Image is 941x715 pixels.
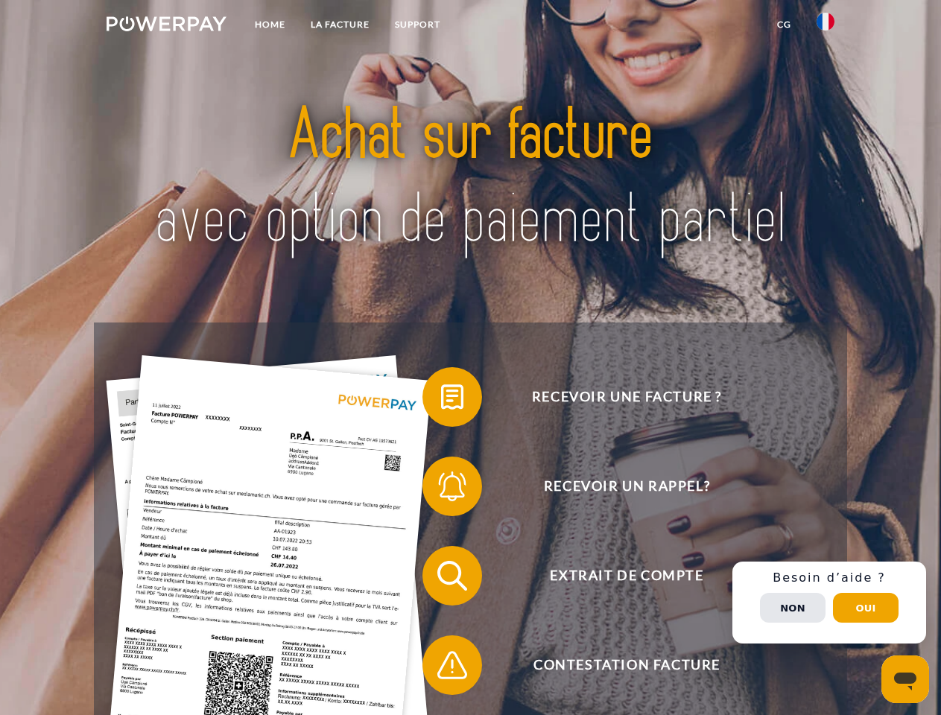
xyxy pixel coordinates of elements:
button: Contestation Facture [422,635,810,695]
button: Extrait de compte [422,546,810,606]
img: fr [817,13,834,31]
button: Oui [833,593,899,623]
a: Support [382,11,453,38]
a: CG [764,11,804,38]
img: qb_warning.svg [434,646,471,684]
span: Recevoir un rappel? [444,457,809,516]
button: Recevoir une facture ? [422,367,810,427]
span: Extrait de compte [444,546,809,606]
span: Recevoir une facture ? [444,367,809,427]
span: Contestation Facture [444,635,809,695]
img: title-powerpay_fr.svg [142,71,799,285]
img: qb_search.svg [434,557,471,594]
a: Home [242,11,298,38]
button: Non [760,593,826,623]
img: logo-powerpay-white.svg [107,16,226,31]
button: Recevoir un rappel? [422,457,810,516]
h3: Besoin d’aide ? [741,571,917,585]
img: qb_bell.svg [434,468,471,505]
iframe: Bouton de lancement de la fenêtre de messagerie [881,655,929,703]
div: Schnellhilfe [732,562,926,643]
img: qb_bill.svg [434,378,471,416]
a: LA FACTURE [298,11,382,38]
